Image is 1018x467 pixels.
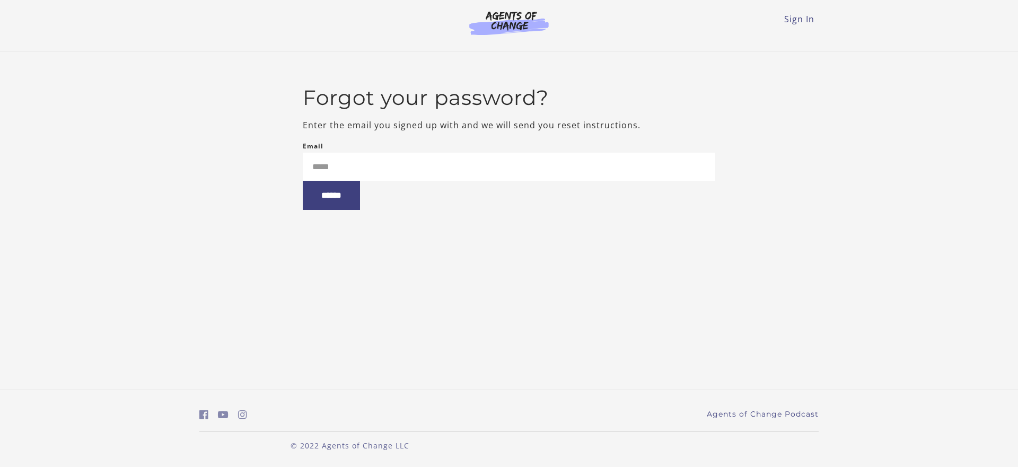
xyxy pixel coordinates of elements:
[303,140,323,153] label: Email
[218,410,229,420] i: https://www.youtube.com/c/AgentsofChangeTestPrepbyMeaganMitchell (Open in a new window)
[238,410,247,420] i: https://www.instagram.com/agentsofchangeprep/ (Open in a new window)
[218,407,229,422] a: https://www.youtube.com/c/AgentsofChangeTestPrepbyMeaganMitchell (Open in a new window)
[199,407,208,422] a: https://www.facebook.com/groups/aswbtestprep (Open in a new window)
[303,119,716,131] p: Enter the email you signed up with and we will send you reset instructions.
[303,85,716,110] h2: Forgot your password?
[784,13,814,25] a: Sign In
[707,409,819,420] a: Agents of Change Podcast
[458,11,560,35] img: Agents of Change Logo
[199,440,501,451] p: © 2022 Agents of Change LLC
[199,410,208,420] i: https://www.facebook.com/groups/aswbtestprep (Open in a new window)
[238,407,247,422] a: https://www.instagram.com/agentsofchangeprep/ (Open in a new window)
